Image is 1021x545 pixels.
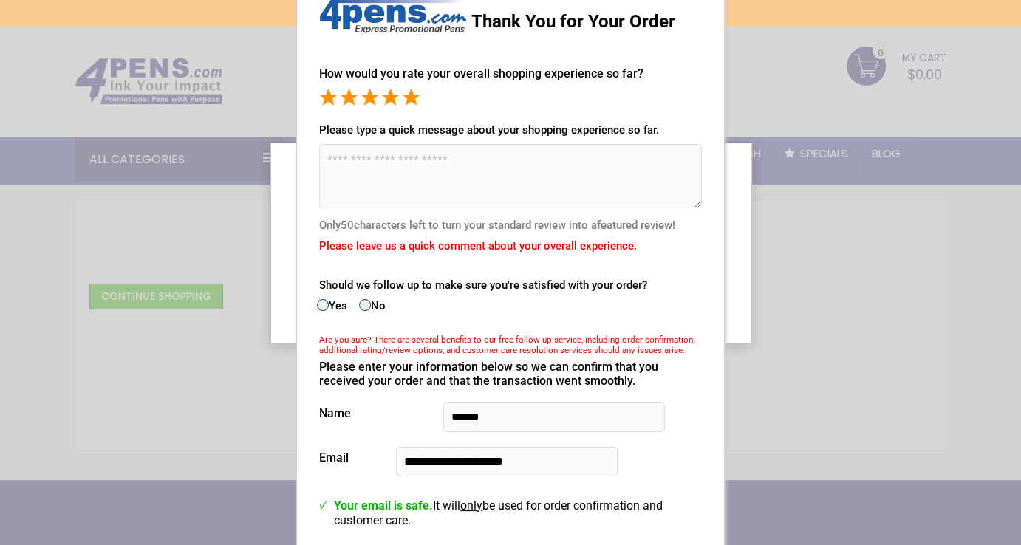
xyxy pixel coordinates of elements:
div: Please leave us a quick comment about your overall experience. [319,239,702,253]
div: Only characters left to turn your standard review into a [319,219,702,232]
div: How would you rate your overall shopping experience so far? [319,52,702,109]
input: Yes [319,300,329,309]
div: Email [319,439,702,484]
div: Please enter your information below so we can confirm that you received your order and that the t... [319,360,702,388]
label: Yes [319,299,347,312]
span: Your email is safe. [334,498,433,513]
p: It will be used for order confirmation and customer care. [319,491,702,528]
div: Are you sure? There are several benefits to our free follow up service, including order confirmat... [319,335,702,360]
u: only [460,498,482,513]
div: Should we follow up to make sure you're satisfied with your order? [319,278,702,292]
div: Name [319,395,702,432]
span: 50 [341,219,354,232]
div: Please type a quick message about your shopping experience so far. [319,123,702,137]
input: No [361,300,371,309]
span: Thank You for Your Order [471,11,675,32]
label: No [361,299,386,312]
span: featured review! [597,219,675,232]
